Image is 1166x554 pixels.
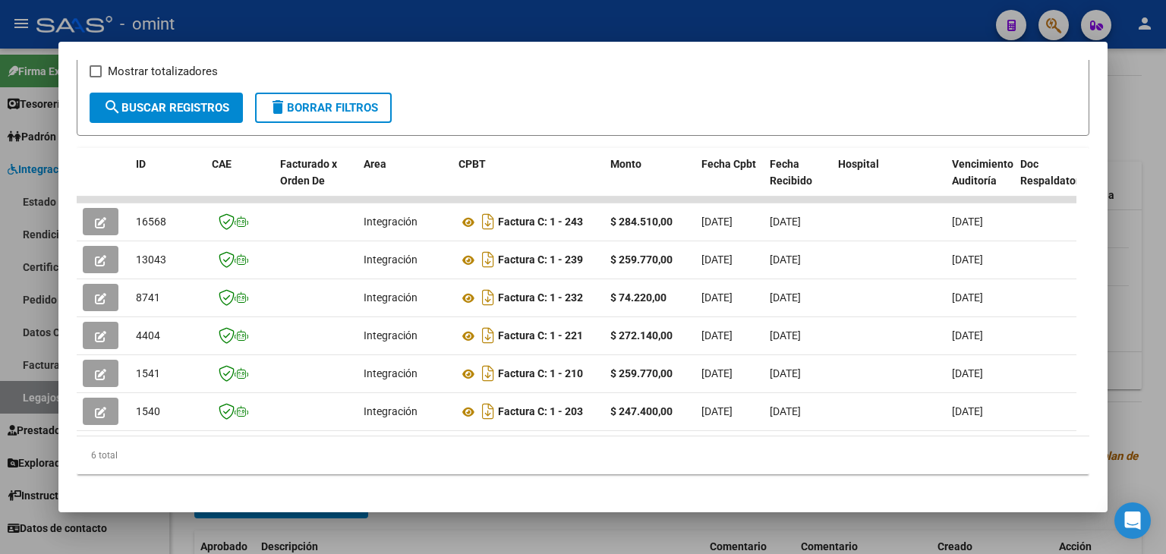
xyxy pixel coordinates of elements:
span: [DATE] [952,329,983,342]
button: Borrar Filtros [255,93,392,123]
span: Fecha Recibido [770,158,812,187]
span: Facturado x Orden De [280,158,337,187]
span: [DATE] [770,216,801,228]
span: Hospital [838,158,879,170]
mat-icon: search [103,98,121,116]
span: [DATE] [701,405,733,417]
span: Area [364,158,386,170]
span: 4404 [136,329,160,342]
span: Mostrar totalizadores [108,62,218,80]
i: Descargar documento [478,247,498,272]
span: 13043 [136,253,166,266]
datatable-header-cell: Fecha Cpbt [695,148,764,215]
strong: Factura C: 1 - 239 [498,254,583,266]
span: [DATE] [701,367,733,379]
i: Descargar documento [478,399,498,423]
strong: Factura C: 1 - 221 [498,330,583,342]
span: [DATE] [770,329,801,342]
span: [DATE] [952,253,983,266]
i: Descargar documento [478,323,498,348]
datatable-header-cell: Facturado x Orden De [274,148,358,215]
span: Integración [364,405,418,417]
span: Doc Respaldatoria [1020,158,1089,187]
strong: Factura C: 1 - 232 [498,292,583,304]
i: Descargar documento [478,285,498,310]
strong: $ 259.770,00 [610,367,673,379]
datatable-header-cell: Fecha Recibido [764,148,832,215]
strong: $ 272.140,00 [610,329,673,342]
datatable-header-cell: CPBT [452,148,604,215]
div: Open Intercom Messenger [1114,502,1151,539]
span: Integración [364,367,418,379]
span: [DATE] [701,216,733,228]
strong: $ 247.400,00 [610,405,673,417]
span: [DATE] [701,329,733,342]
div: 6 total [77,436,1089,474]
mat-icon: delete [269,98,287,116]
datatable-header-cell: Hospital [832,148,946,215]
strong: Factura C: 1 - 243 [498,216,583,228]
strong: $ 284.510,00 [610,216,673,228]
span: Integración [364,216,418,228]
datatable-header-cell: Area [358,148,452,215]
span: Integración [364,291,418,304]
span: 16568 [136,216,166,228]
span: Vencimiento Auditoría [952,158,1013,187]
span: [DATE] [952,405,983,417]
span: [DATE] [770,291,801,304]
span: [DATE] [770,253,801,266]
span: [DATE] [952,367,983,379]
span: CAE [212,158,232,170]
strong: Factura C: 1 - 203 [498,406,583,418]
span: Borrar Filtros [269,101,378,115]
datatable-header-cell: ID [130,148,206,215]
strong: Factura C: 1 - 210 [498,368,583,380]
span: Integración [364,329,418,342]
strong: $ 74.220,00 [610,291,667,304]
datatable-header-cell: Doc Respaldatoria [1014,148,1105,215]
span: 1541 [136,367,160,379]
span: 1540 [136,405,160,417]
span: Integración [364,253,418,266]
span: Buscar Registros [103,101,229,115]
span: ID [136,158,146,170]
span: [DATE] [952,291,983,304]
strong: $ 259.770,00 [610,253,673,266]
span: Fecha Cpbt [701,158,756,170]
datatable-header-cell: CAE [206,148,274,215]
span: [DATE] [701,291,733,304]
datatable-header-cell: Vencimiento Auditoría [946,148,1014,215]
span: 8741 [136,291,160,304]
span: CPBT [459,158,486,170]
span: [DATE] [770,405,801,417]
span: [DATE] [952,216,983,228]
span: [DATE] [770,367,801,379]
i: Descargar documento [478,209,498,234]
button: Buscar Registros [90,93,243,123]
span: [DATE] [701,253,733,266]
i: Descargar documento [478,361,498,386]
datatable-header-cell: Monto [604,148,695,215]
span: Monto [610,158,641,170]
